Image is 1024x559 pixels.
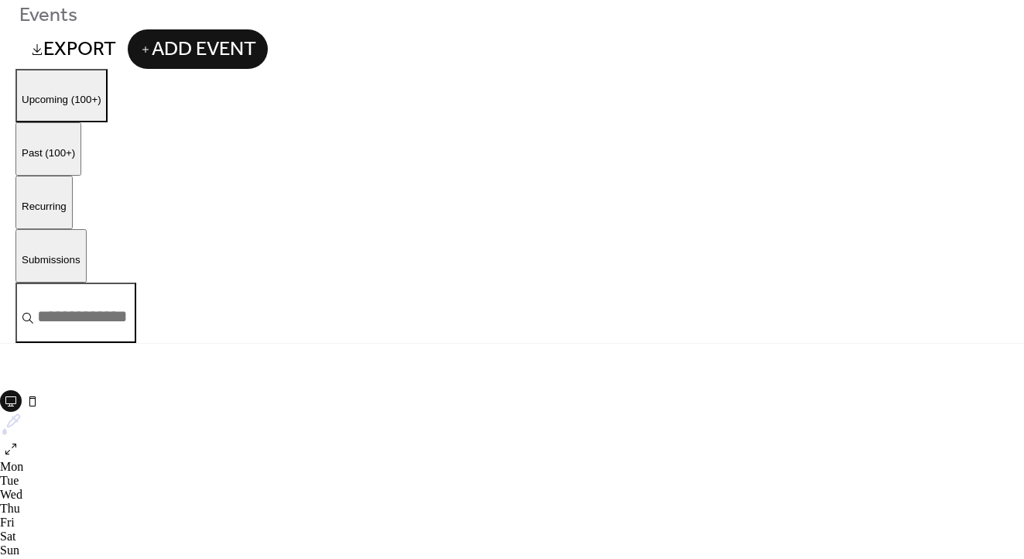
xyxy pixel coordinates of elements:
[128,29,268,68] button: Add Event
[152,36,256,65] span: Add Event
[15,122,81,176] button: Past (100+)
[15,229,87,283] button: Submissions
[15,69,108,122] button: Upcoming (100+)
[43,36,116,65] span: Export
[15,176,73,229] button: Recurring
[128,45,268,58] a: Add Event
[19,29,128,68] a: Export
